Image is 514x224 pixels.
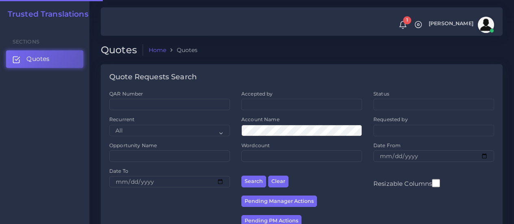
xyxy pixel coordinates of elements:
label: Date From [373,142,401,149]
span: Quotes [26,54,50,63]
label: Resizable Columns [373,178,440,188]
span: Sections [13,39,39,45]
label: Account Name [241,116,280,123]
span: 1 [403,16,411,24]
button: Search [241,176,266,187]
a: 1 [396,21,410,29]
a: [PERSON_NAME]avatar [425,17,497,33]
h4: Quote Requests Search [109,73,197,82]
span: [PERSON_NAME] [429,21,473,26]
label: QAR Number [109,90,143,97]
h2: Quotes [101,44,143,56]
a: Home [149,46,167,54]
label: Recurrent [109,116,134,123]
button: Pending Manager Actions [241,196,317,207]
label: Requested by [373,116,408,123]
label: Accepted by [241,90,273,97]
img: avatar [478,17,494,33]
label: Opportunity Name [109,142,157,149]
label: Status [373,90,389,97]
button: Clear [268,176,288,187]
label: Wordcount [241,142,270,149]
a: Quotes [6,50,83,67]
a: Trusted Translations [2,10,89,19]
label: Date To [109,167,128,174]
input: Resizable Columns [432,178,440,188]
li: Quotes [166,46,197,54]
